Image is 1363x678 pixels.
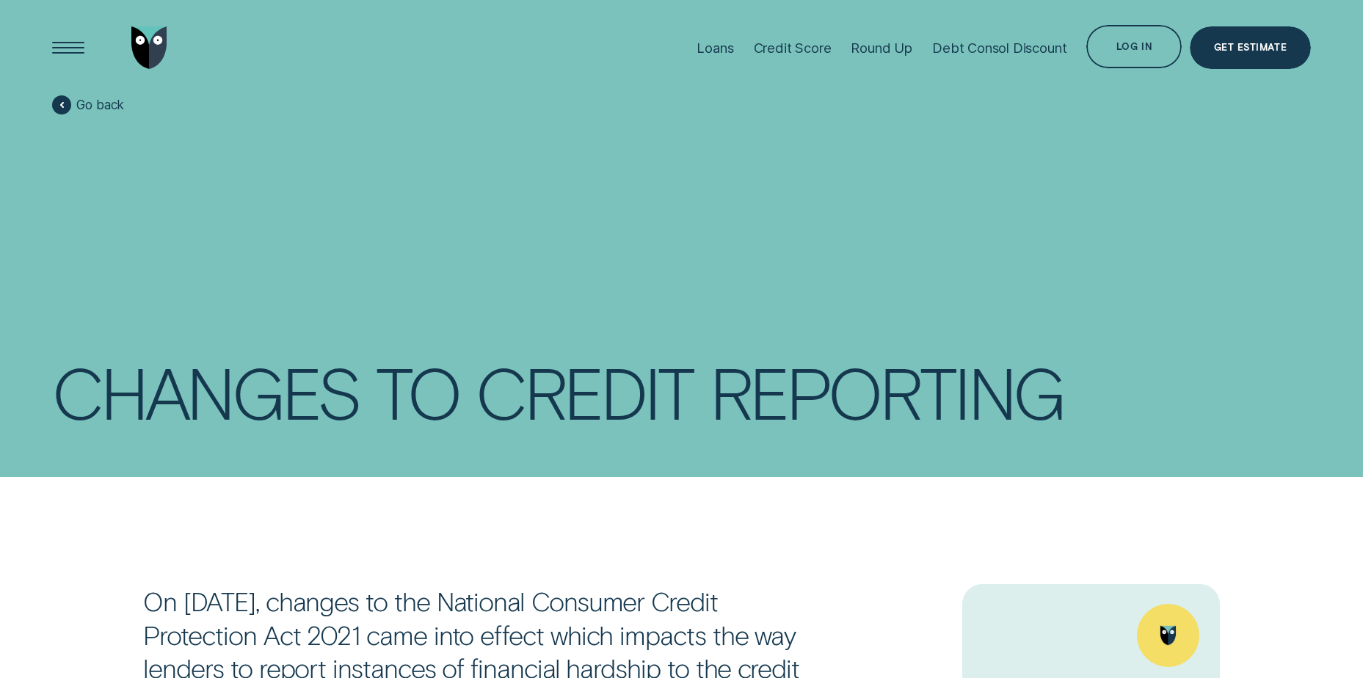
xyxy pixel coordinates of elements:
div: Changes [52,359,359,426]
button: Open Menu [47,26,90,69]
a: Get Estimate [1190,26,1310,69]
div: credit [476,359,693,426]
div: to [376,359,459,426]
button: Log in [1086,25,1182,68]
span: Go back [76,97,124,113]
h1: Changes to credit reporting [52,359,1310,426]
div: Credit Score [754,40,832,56]
div: Debt Consol Discount [932,40,1066,56]
a: Go back [52,95,124,114]
img: Wisr [131,26,167,69]
div: Loans [697,40,733,56]
div: Round Up [851,40,912,56]
div: reporting [710,359,1064,426]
